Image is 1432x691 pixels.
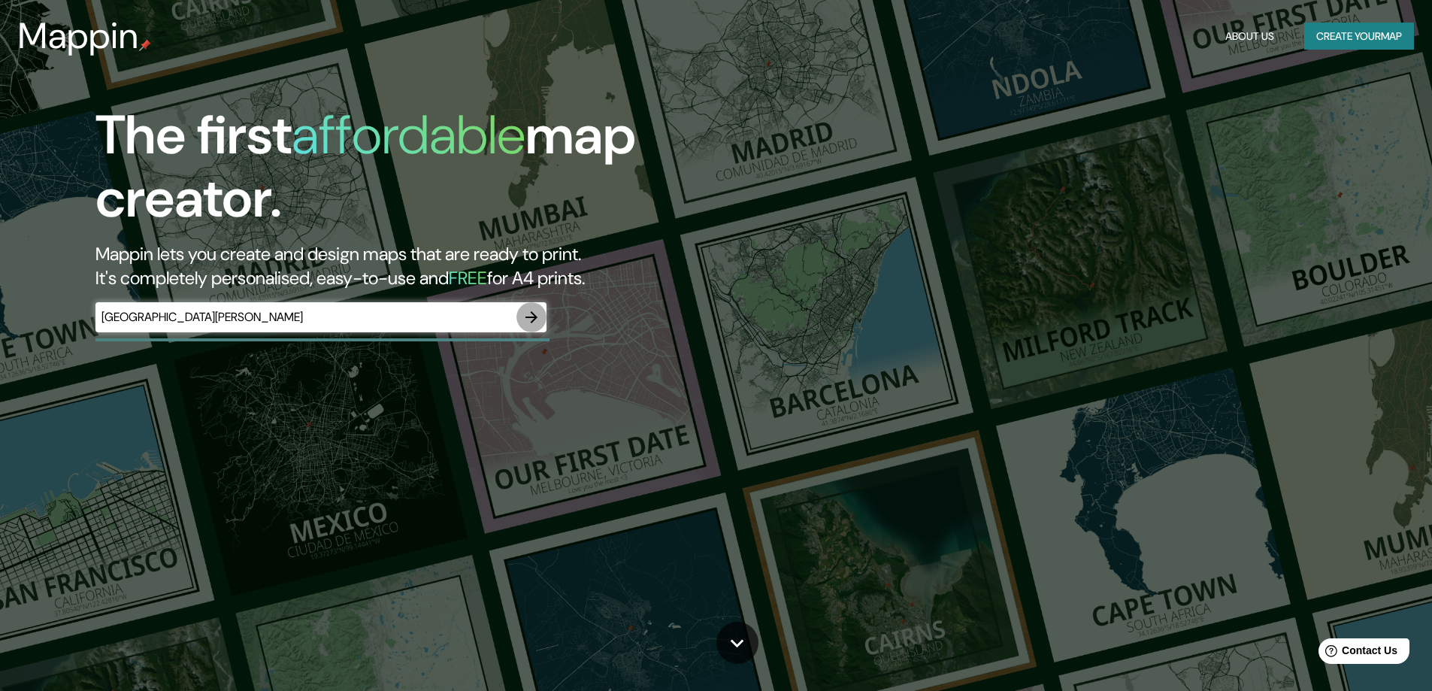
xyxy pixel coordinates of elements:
[1304,23,1414,50] button: Create yourmap
[95,104,812,242] h1: The first map creator.
[1219,23,1280,50] button: About Us
[292,100,525,170] h1: affordable
[139,39,151,51] img: mappin-pin
[1298,632,1415,674] iframe: Help widget launcher
[18,15,139,57] h3: Mappin
[95,308,516,326] input: Choose your favourite place
[449,266,487,289] h5: FREE
[95,242,812,290] h2: Mappin lets you create and design maps that are ready to print. It's completely personalised, eas...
